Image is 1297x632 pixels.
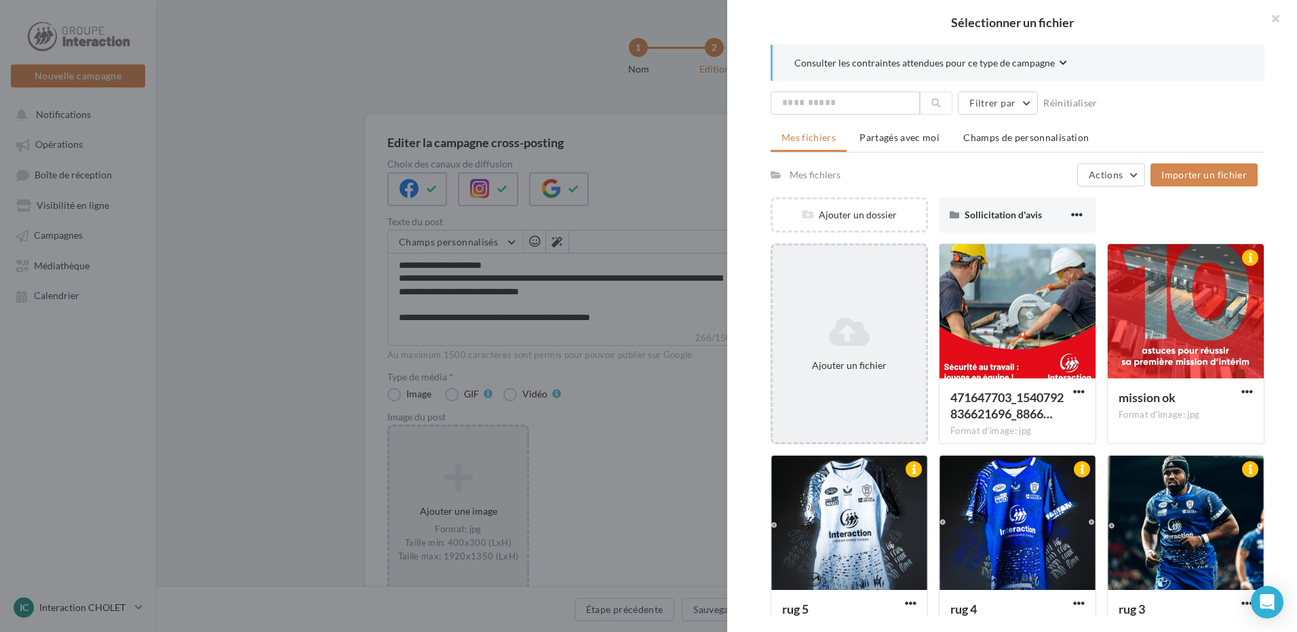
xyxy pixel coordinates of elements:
[1038,95,1103,111] button: Réinitialiser
[782,601,809,616] span: rug 5
[778,359,921,372] div: Ajouter un fichier
[794,56,1055,70] span: Consulter les contraintes attendues pour ce type de campagne
[965,209,1042,220] span: Sollicitation d'avis
[1089,169,1123,180] span: Actions
[794,56,1067,73] button: Consulter les contraintes attendues pour ce type de campagne
[1119,409,1253,421] div: Format d'image: jpg
[950,390,1064,421] span: 471647703_1540792836621696_8866841405925529179_n
[749,16,1275,28] h2: Sélectionner un fichier
[1150,163,1258,186] button: Importer un fichier
[963,132,1089,143] span: Champs de personnalisation
[1119,390,1176,405] span: mission ok
[859,132,940,143] span: Partagés avec moi
[958,92,1038,115] button: Filtrer par
[1251,586,1283,618] div: Open Intercom Messenger
[781,132,836,143] span: Mes fichiers
[1119,601,1145,616] span: rug 3
[1161,169,1247,180] span: Importer un fichier
[790,168,840,182] div: Mes fichiers
[950,425,1085,437] div: Format d'image: jpg
[773,208,926,222] div: Ajouter un dossier
[950,601,977,616] span: rug 4
[1077,163,1145,186] button: Actions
